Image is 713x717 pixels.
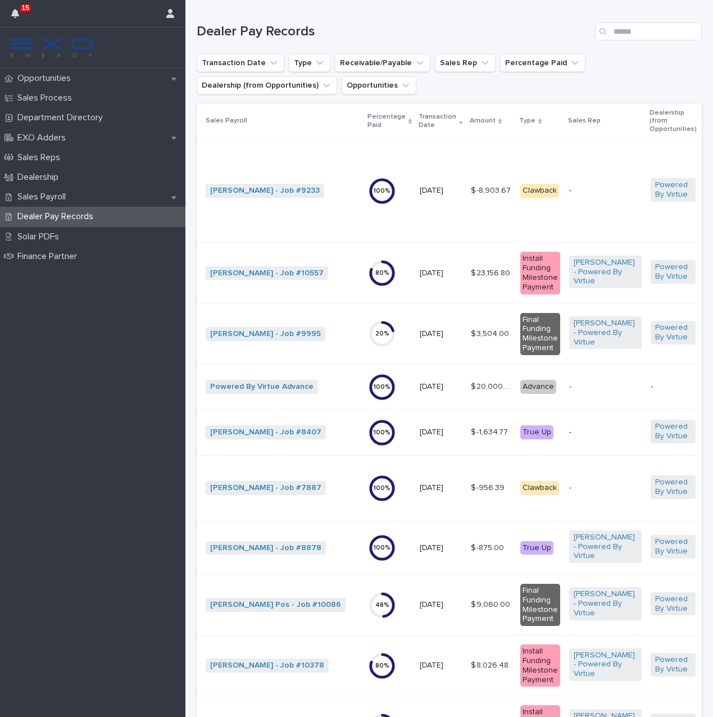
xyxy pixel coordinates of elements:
[210,600,341,610] a: [PERSON_NAME] Pos - Job #10086
[420,382,461,392] p: [DATE]
[574,589,637,618] a: [PERSON_NAME] - Powered By Virtue
[13,172,67,183] p: Dealership
[574,533,637,561] a: [PERSON_NAME] - Powered By Virtue
[369,484,396,492] div: 100 %
[13,232,68,242] p: Solar PDFs
[655,478,691,497] a: Powered By Virtue
[420,269,461,278] p: [DATE]
[369,429,396,437] div: 100 %
[569,428,642,437] p: -
[367,111,406,131] p: Percentage Paid
[500,54,585,72] button: Percentage Paid
[369,187,396,195] div: 100 %
[13,133,75,143] p: EXO Adders
[9,37,94,59] img: FKS5r6ZBThi8E5hshIGi
[655,180,691,199] a: Powered By Virtue
[420,483,461,493] p: [DATE]
[419,111,456,131] p: Transaction Date
[420,600,461,610] p: [DATE]
[470,115,496,127] p: Amount
[471,380,514,392] p: $ 20,000.00
[471,541,506,553] p: $ -875.00
[13,73,80,84] p: Opportunities
[655,595,691,614] a: Powered By Virtue
[520,425,553,439] div: True Up
[289,54,330,72] button: Type
[520,313,560,355] div: Final Funding Milestone Payment
[13,192,75,202] p: Sales Payroll
[197,76,337,94] button: Dealership (from Opportunities)
[210,543,321,553] a: [PERSON_NAME] - Job #8878
[369,269,396,277] div: 80 %
[369,601,396,609] div: 48 %
[655,323,691,342] a: Powered By Virtue
[471,327,511,339] p: $ 3,504.00
[369,330,396,338] div: 20 %
[471,598,512,610] p: $ 9,060.00
[13,93,81,103] p: Sales Process
[595,22,702,40] input: Search
[369,383,396,391] div: 100 %
[655,655,691,674] a: Powered By Virtue
[369,662,396,670] div: 80 %
[420,661,461,670] p: [DATE]
[13,251,86,262] p: Finance Partner
[210,428,321,437] a: [PERSON_NAME] - Job #8407
[420,329,461,339] p: [DATE]
[420,186,461,196] p: [DATE]
[210,382,314,392] a: Powered By Virtue Advance
[569,382,642,392] p: -
[519,115,535,127] p: Type
[435,54,496,72] button: Sales Rep
[210,269,324,278] a: [PERSON_NAME] - Job #10557
[420,428,461,437] p: [DATE]
[520,252,560,294] div: Install Funding Milestone Payment
[574,651,637,679] a: [PERSON_NAME] - Powered By Virtue
[369,544,396,552] div: 100 %
[471,481,507,493] p: $ -956.39
[574,319,637,347] a: [PERSON_NAME] - Powered By Virtue
[22,4,29,12] p: 15
[197,54,284,72] button: Transaction Date
[210,483,321,493] a: [PERSON_NAME] - Job #7887
[11,7,26,27] div: 15
[655,537,691,556] a: Powered By Virtue
[520,481,559,495] div: Clawback
[13,211,102,222] p: Dealer Pay Records
[342,76,416,94] button: Opportunities
[520,645,560,687] div: Install Funding Milestone Payment
[574,258,637,286] a: [PERSON_NAME] - Powered By Virtue
[471,425,510,437] p: $ -1,634.77
[569,483,642,493] p: -
[568,115,601,127] p: Sales Rep
[520,184,559,198] div: Clawback
[471,659,511,670] p: $ 8,026.48
[569,186,642,196] p: -
[197,24,591,40] h1: Dealer Pay Records
[471,184,513,196] p: $ -8,903.67
[13,112,112,123] p: Department Directory
[210,661,324,670] a: [PERSON_NAME] - Job #10378
[520,584,560,626] div: Final Funding Milestone Payment
[655,262,691,282] a: Powered By Virtue
[210,186,320,196] a: [PERSON_NAME] - Job #9233
[420,543,461,553] p: [DATE]
[655,422,691,441] a: Powered By Virtue
[520,541,553,555] div: True Up
[210,329,321,339] a: [PERSON_NAME] - Job #9995
[651,382,696,392] p: -
[335,54,430,72] button: Receivable/Payable
[13,152,69,163] p: Sales Reps
[206,115,247,127] p: Sales Payroll
[471,266,512,278] p: $ 23,156.80
[650,107,697,135] p: Dealership (from Opportunities)
[520,380,556,394] div: Advance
